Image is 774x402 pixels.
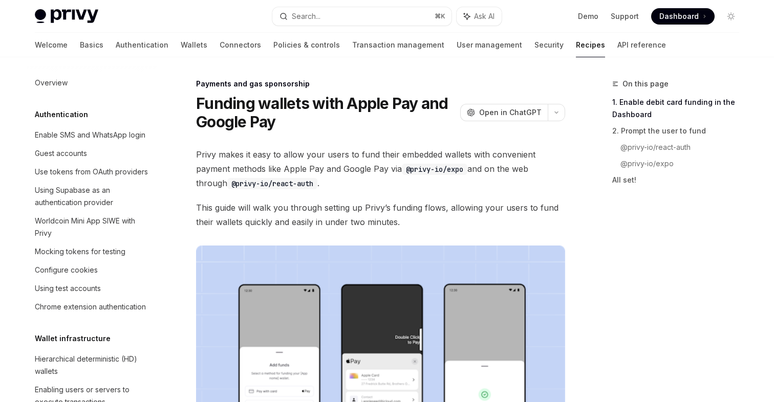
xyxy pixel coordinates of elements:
a: Connectors [220,33,261,57]
div: Use tokens from OAuth providers [35,166,148,178]
button: Search...⌘K [272,7,451,26]
div: Overview [35,77,68,89]
div: Mocking tokens for testing [35,245,125,258]
code: @privy-io/react-auth [227,178,317,189]
a: @privy-io/expo [620,155,747,172]
button: Open in ChatGPT [460,104,548,121]
button: Ask AI [457,7,502,26]
a: Chrome extension authentication [27,298,158,316]
a: Hierarchical deterministic (HD) wallets [27,350,158,381]
div: Guest accounts [35,147,87,160]
span: On this page [622,78,669,90]
a: Dashboard [651,8,715,25]
span: Ask AI [474,11,494,21]
a: Worldcoin Mini App SIWE with Privy [27,212,158,242]
a: All set! [612,172,747,188]
a: User management [457,33,522,57]
a: 1. Enable debit card funding in the Dashboard [612,94,747,123]
div: Using Supabase as an authentication provider [35,184,152,209]
a: Basics [80,33,103,57]
h1: Funding wallets with Apple Pay and Google Pay [196,94,456,131]
a: Authentication [116,33,168,57]
a: Mocking tokens for testing [27,242,158,261]
h5: Wallet infrastructure [35,332,111,345]
a: Security [534,33,564,57]
span: ⌘ K [435,12,445,20]
div: Payments and gas sponsorship [196,79,565,89]
h5: Authentication [35,108,88,121]
a: Welcome [35,33,68,57]
a: Using Supabase as an authentication provider [27,181,158,212]
a: Demo [578,11,598,21]
div: Enable SMS and WhatsApp login [35,129,145,141]
a: Support [611,11,639,21]
a: Enable SMS and WhatsApp login [27,126,158,144]
a: API reference [617,33,666,57]
a: Wallets [181,33,207,57]
div: Using test accounts [35,282,101,295]
button: Toggle dark mode [723,8,739,25]
div: Worldcoin Mini App SIWE with Privy [35,215,152,239]
a: Use tokens from OAuth providers [27,163,158,181]
div: Chrome extension authentication [35,301,146,313]
div: Configure cookies [35,264,98,276]
span: This guide will walk you through setting up Privy’s funding flows, allowing your users to fund th... [196,200,565,229]
code: @privy-io/expo [402,164,467,175]
a: 2. Prompt the user to fund [612,123,747,139]
a: Overview [27,74,158,92]
div: Search... [292,10,320,23]
img: light logo [35,9,98,24]
span: Privy makes it easy to allow your users to fund their embedded wallets with convenient payment me... [196,147,565,190]
a: Transaction management [352,33,444,57]
a: Using test accounts [27,279,158,298]
span: Open in ChatGPT [479,107,542,118]
a: Guest accounts [27,144,158,163]
span: Dashboard [659,11,699,21]
a: Recipes [576,33,605,57]
a: @privy-io/react-auth [620,139,747,155]
a: Configure cookies [27,261,158,279]
div: Hierarchical deterministic (HD) wallets [35,353,152,377]
a: Policies & controls [273,33,340,57]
